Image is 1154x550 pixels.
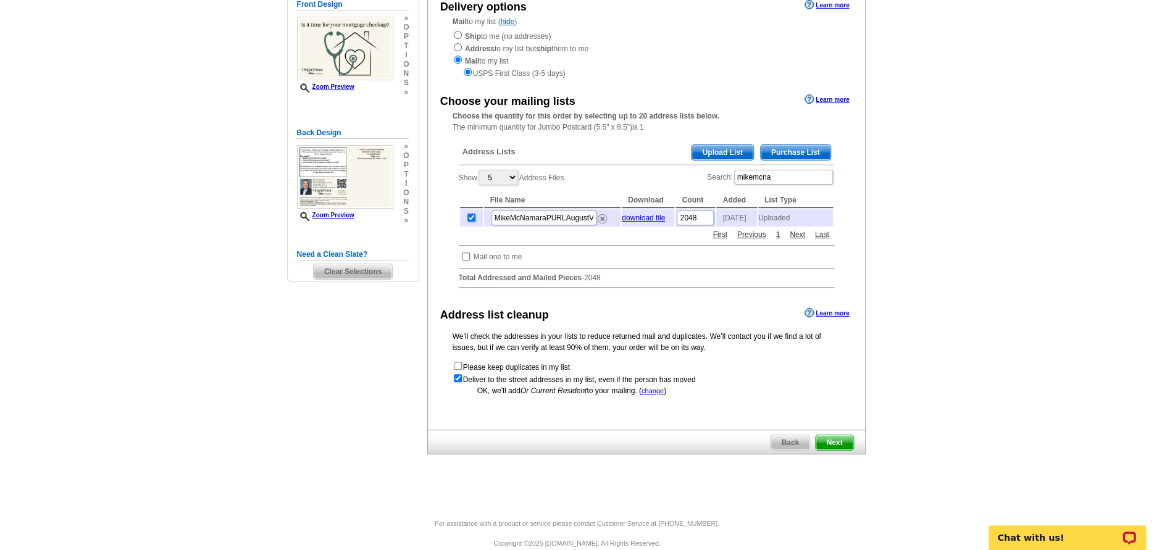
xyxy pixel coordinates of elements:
span: » [403,14,409,23]
div: USPS First Class (3-5 days) [453,67,840,79]
div: OK, we'll add to your mailing. ( ) [453,385,840,396]
th: Count [675,193,715,208]
th: List Type [758,193,833,208]
span: o [403,60,409,69]
td: Mail one to me [473,251,523,263]
span: » [403,88,409,97]
a: Zoom Preview [297,212,354,219]
span: o [403,151,409,160]
select: ShowAddress Files [479,170,518,185]
a: Learn more [805,94,849,104]
span: i [403,51,409,60]
span: Back [771,435,809,450]
label: Search: [707,169,834,186]
a: download file [622,214,665,222]
span: s [403,207,409,216]
div: to me (no addresses) to my list but them to me to my list [453,30,840,79]
a: hide [501,17,515,26]
form: Please keep duplicates in my list Deliver to the street addresses in my list, even if the person ... [453,360,840,385]
div: Choose your mailing lists [440,93,575,110]
strong: Mail [465,57,479,65]
h5: Need a Clean Slate? [297,249,409,260]
th: File Name [484,193,621,208]
a: Back [770,435,810,451]
span: p [403,32,409,41]
strong: Total Addressed and Mailed Pieces [459,273,582,282]
div: to my list ( ) [428,16,865,79]
img: small-thumb.jpg [297,145,393,209]
p: We’ll check the addresses in your lists to reduce returned mail and duplicates. We’ll contact you... [453,331,840,353]
a: 1 [772,229,783,240]
strong: Choose the quantity for this order by selecting up to 20 address lists below. [453,112,719,120]
span: » [403,216,409,225]
td: [DATE] [716,209,756,227]
iframe: LiveChat chat widget [980,511,1154,550]
a: Last [812,229,832,240]
a: change [642,387,664,394]
span: i [403,179,409,188]
a: Zoom Preview [297,83,354,90]
th: Added [716,193,756,208]
span: t [403,170,409,179]
input: Search: [734,170,833,185]
a: Learn more [805,308,849,318]
a: Next [787,229,808,240]
th: Download [622,193,674,208]
span: Clear Selections [314,264,392,279]
img: delete.png [598,214,607,223]
span: o [403,23,409,32]
span: Upload List [692,145,753,160]
strong: Address [465,44,495,53]
span: Next [816,435,853,450]
span: o [403,188,409,198]
span: n [403,69,409,78]
span: 2048 [584,273,601,282]
span: p [403,160,409,170]
td: Uploaded [758,209,833,227]
div: The minimum quantity for Jumbo Postcard (5.5" x 8.5")is 1. [428,110,865,133]
span: » [403,142,409,151]
span: Or Current Resident [521,386,587,395]
span: Purchase List [761,145,830,160]
a: Previous [734,229,769,240]
label: Show Address Files [459,169,564,186]
a: First [709,229,730,240]
span: t [403,41,409,51]
div: Address list cleanup [440,307,549,323]
div: - [453,135,840,298]
h5: Back Design [297,127,409,139]
strong: ship [536,44,551,53]
span: s [403,78,409,88]
img: small-thumb.jpg [297,17,393,80]
span: n [403,198,409,207]
span: Address Lists [462,146,516,157]
strong: Ship [465,32,481,41]
a: Remove this list [598,212,607,220]
strong: Mail [453,17,467,26]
